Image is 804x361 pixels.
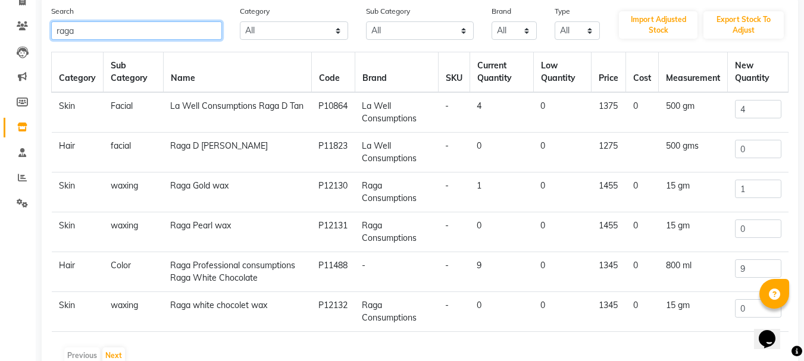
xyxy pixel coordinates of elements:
td: 0 [626,252,659,292]
td: - [438,172,470,212]
td: Facial [104,92,164,133]
td: Raga Consumptions [355,292,438,332]
th: SKU [438,52,470,93]
td: 0 [470,212,533,252]
button: Import Adjusted Stock [619,11,698,39]
td: La Well Consumptions [355,133,438,172]
th: Sub Category [104,52,164,93]
td: P10864 [311,92,355,133]
td: P11488 [311,252,355,292]
td: 1375 [592,92,626,133]
td: 15 gm [659,292,728,332]
th: Low Quantity [533,52,592,93]
td: Skin [52,292,104,332]
td: Raga Pearl wax [163,212,311,252]
label: Sub Category [366,6,410,17]
td: - [438,292,470,332]
td: 1 [470,172,533,212]
label: Brand [492,6,511,17]
td: Raga white chocolet wax [163,292,311,332]
td: 0 [533,172,592,212]
td: Raga Gold wax [163,172,311,212]
td: Raga Professional consumptions Raga White Chocolate [163,252,311,292]
td: 1345 [592,292,626,332]
td: - [438,92,470,133]
td: 0 [626,212,659,252]
th: Measurement [659,52,728,93]
th: Code [311,52,355,93]
td: 0 [626,92,659,133]
td: 0 [626,292,659,332]
td: P12130 [311,172,355,212]
td: - [438,212,470,252]
th: Current Quantity [470,52,533,93]
td: - [355,252,438,292]
td: 0 [626,172,659,212]
label: Search [51,6,74,17]
th: Name [163,52,311,93]
td: 4 [470,92,533,133]
td: 500 gms [659,133,728,172]
td: 15 gm [659,172,728,212]
td: Raga Consumptions [355,172,438,212]
th: Category [52,52,104,93]
td: - [438,252,470,292]
td: P12131 [311,212,355,252]
th: Price [592,52,626,93]
td: 0 [533,92,592,133]
td: Raga D [PERSON_NAME] [163,133,311,172]
td: 500 gm [659,92,728,133]
td: 1275 [592,133,626,172]
td: Raga Consumptions [355,212,438,252]
td: La Well Consumptions Raga D Tan [163,92,311,133]
td: waxing [104,212,164,252]
td: 0 [533,292,592,332]
td: Skin [52,212,104,252]
td: 1455 [592,172,626,212]
td: Skin [52,172,104,212]
td: 9 [470,252,533,292]
label: Type [555,6,570,17]
td: 0 [533,252,592,292]
td: P11823 [311,133,355,172]
td: La Well Consumptions [355,92,438,133]
iframe: chat widget [754,313,792,349]
button: Export Stock To Adjust [703,11,784,39]
td: 15 gm [659,212,728,252]
th: Cost [626,52,659,93]
td: waxing [104,172,164,212]
td: 0 [470,133,533,172]
td: waxing [104,292,164,332]
td: 1345 [592,252,626,292]
td: 1455 [592,212,626,252]
th: Brand [355,52,438,93]
td: Hair [52,133,104,172]
td: 800 ml [659,252,728,292]
td: 0 [470,292,533,332]
td: 0 [533,133,592,172]
th: New Quantity [728,52,789,93]
td: 0 [533,212,592,252]
td: Color [104,252,164,292]
input: Search Product [51,21,222,40]
label: Category [240,6,270,17]
td: Skin [52,92,104,133]
td: facial [104,133,164,172]
td: - [438,133,470,172]
td: P12132 [311,292,355,332]
td: Hair [52,252,104,292]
